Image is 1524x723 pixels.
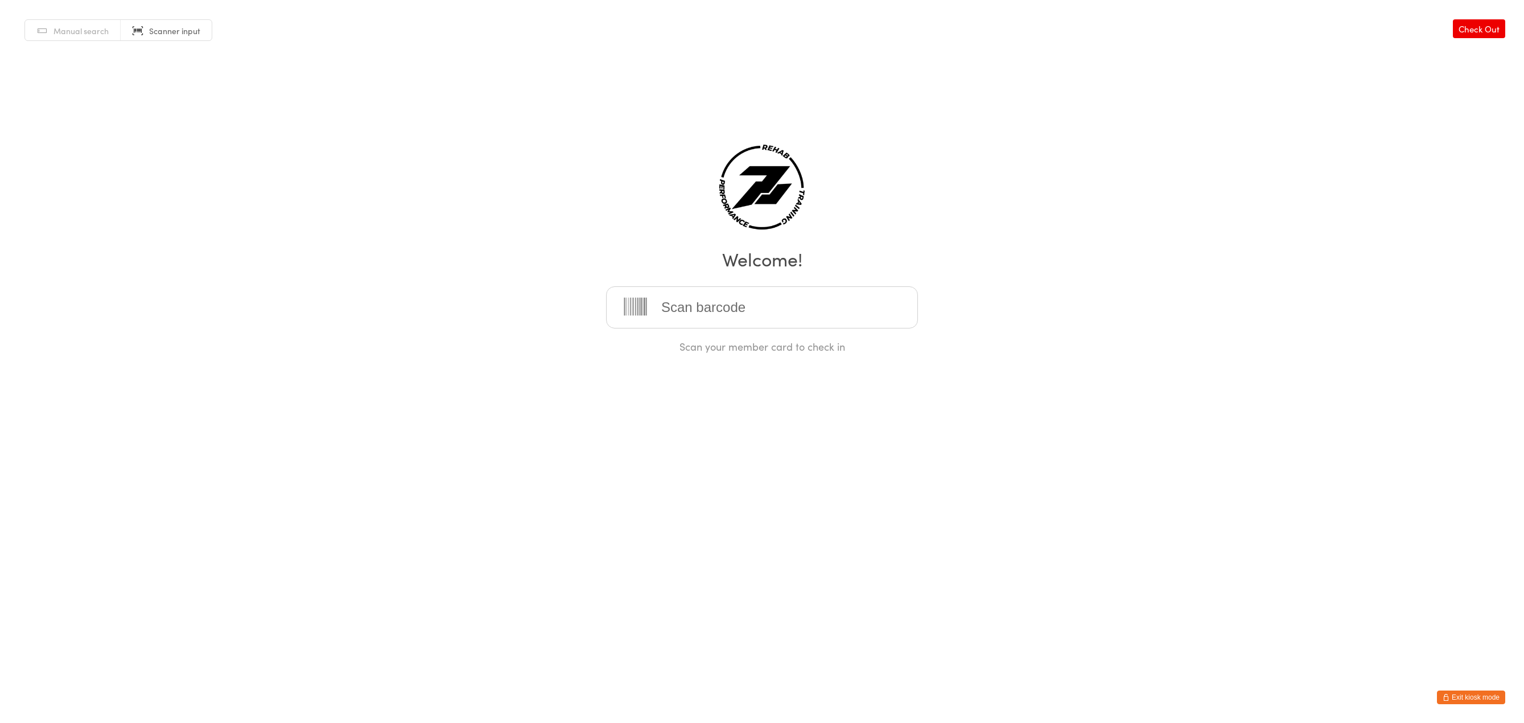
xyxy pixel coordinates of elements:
input: Scan barcode [606,286,918,328]
span: Scanner input [149,25,200,36]
a: Check Out [1453,19,1505,38]
button: Exit kiosk mode [1437,691,1505,704]
span: Manual search [53,25,109,36]
div: Scan your member card to check in [606,339,918,354]
img: ZNTH Rehab & Training Centre [719,145,805,230]
h2: Welcome! [11,246,1513,272]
